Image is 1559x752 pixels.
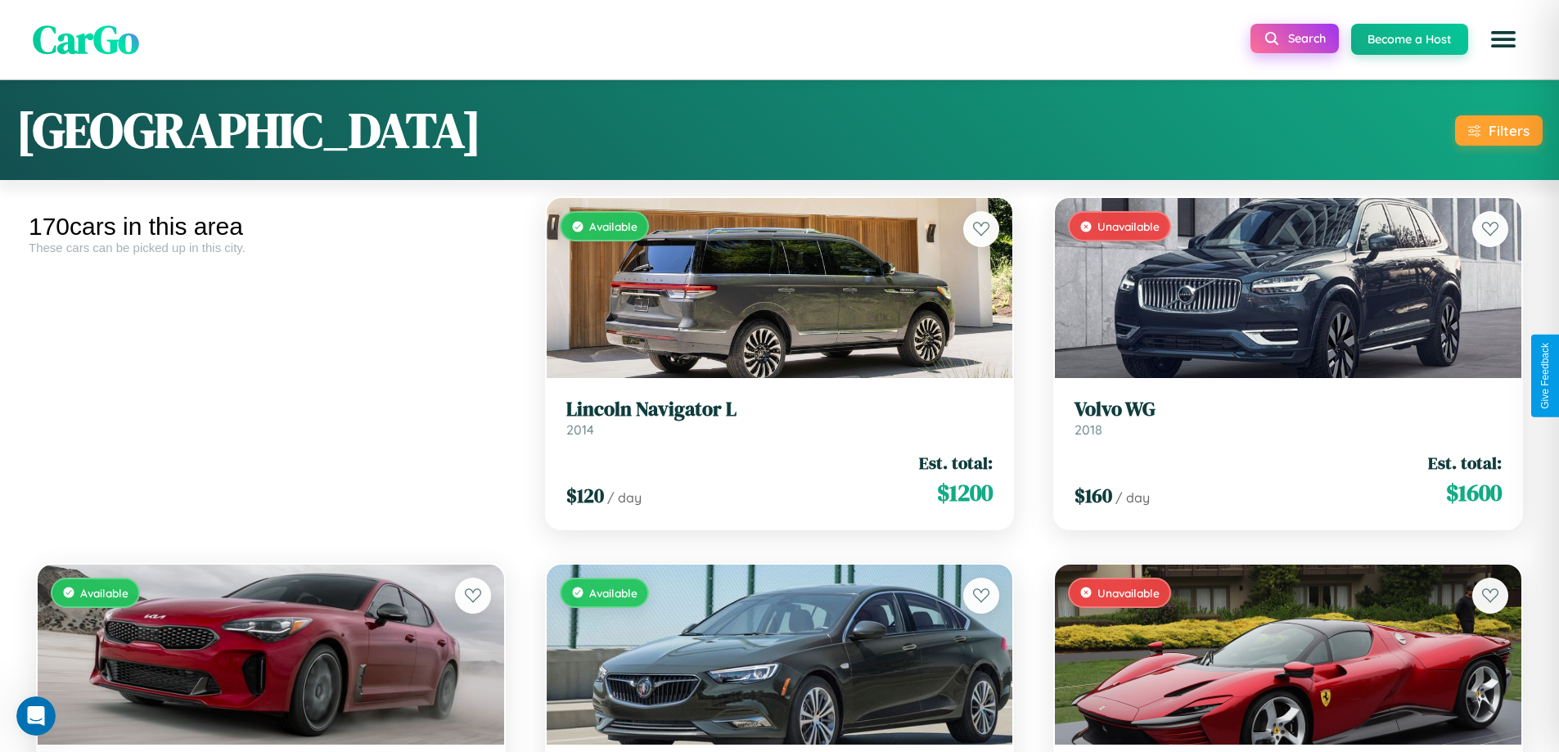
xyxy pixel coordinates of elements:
[607,489,642,506] span: / day
[1539,343,1551,409] div: Give Feedback
[1480,16,1526,62] button: Open menu
[919,451,993,475] span: Est. total:
[1455,115,1543,146] button: Filters
[1115,489,1150,506] span: / day
[566,482,604,509] span: $ 120
[937,476,993,509] span: $ 1200
[29,241,513,254] div: These cars can be picked up in this city.
[566,398,994,438] a: Lincoln Navigator L2014
[1351,24,1468,55] button: Become a Host
[589,586,638,600] span: Available
[1489,122,1530,139] div: Filters
[29,213,513,241] div: 170 cars in this area
[1250,24,1339,53] button: Search
[589,219,638,233] span: Available
[566,421,594,438] span: 2014
[1428,451,1502,475] span: Est. total:
[1288,31,1326,46] span: Search
[1097,586,1160,600] span: Unavailable
[566,398,994,421] h3: Lincoln Navigator L
[1075,398,1502,421] h3: Volvo WG
[16,696,56,736] iframe: Intercom live chat
[33,12,139,66] span: CarGo
[16,97,481,164] h1: [GEOGRAPHIC_DATA]
[1446,476,1502,509] span: $ 1600
[80,586,128,600] span: Available
[1097,219,1160,233] span: Unavailable
[1075,482,1112,509] span: $ 160
[1075,398,1502,438] a: Volvo WG2018
[1075,421,1102,438] span: 2018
